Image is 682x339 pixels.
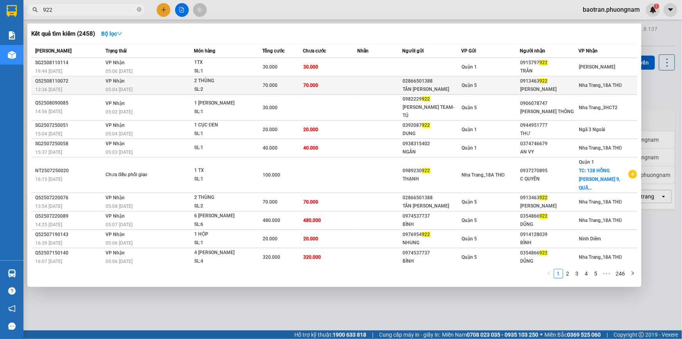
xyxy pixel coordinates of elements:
[462,105,477,110] span: Quận 5
[403,148,461,156] div: NGÂN
[35,150,62,155] span: 15:37 [DATE]
[106,87,132,92] span: 05:04 [DATE]
[573,269,582,278] a: 3
[520,48,545,54] span: Người nhận
[462,145,477,151] span: Quận 1
[194,130,253,138] div: SL: 1
[403,140,461,148] div: 0938315402
[106,48,127,54] span: Trạng thái
[403,95,461,103] div: 0982229
[403,194,461,202] div: 02866501388
[579,159,594,165] span: Quận 1
[106,222,132,227] span: 05:07 [DATE]
[263,236,278,242] span: 20.000
[403,85,461,94] div: TÂN [PERSON_NAME]
[35,131,62,137] span: 15:04 [DATE]
[106,101,125,106] span: VP Nhận
[35,259,62,264] span: 16:07 [DATE]
[35,140,103,148] div: SG2507250058
[106,232,125,237] span: VP Nhận
[579,218,622,223] span: Nha Trang_18A THĐ
[35,99,103,107] div: Q52508090085
[403,220,461,229] div: BÌNH
[520,239,578,247] div: BÌNH
[263,48,285,54] span: Tổng cước
[462,218,477,223] span: Quận 5
[8,31,16,40] img: solution-icon
[303,254,321,260] span: 320.000
[194,249,253,257] div: 4 [PERSON_NAME]
[462,127,477,132] span: Quận 1
[520,59,578,67] div: 0915797
[403,202,461,210] div: TÂN [PERSON_NAME]
[95,27,129,40] button: Bộ lọcdown
[8,323,16,330] span: message
[579,127,605,132] span: Ngã 3 Ngoài
[106,150,132,155] span: 05:03 [DATE]
[194,257,253,266] div: SL: 4
[263,172,281,178] span: 100.000
[520,257,578,265] div: DŨNG
[35,212,103,220] div: Q52507220089
[520,77,578,85] div: 0913463
[520,212,578,220] div: 0354866
[520,99,578,108] div: 0906078747
[194,212,253,220] div: 6 [PERSON_NAME]
[194,220,253,229] div: SL: 6
[35,69,62,74] span: 19:44 [DATE]
[628,269,637,278] li: Next Page
[403,249,461,257] div: 0974537737
[35,231,103,239] div: Q52507190143
[8,51,16,59] img: warehouse-icon
[35,249,103,257] div: Q52507150140
[303,236,318,242] span: 20.000
[35,240,62,246] span: 16:39 [DATE]
[263,127,278,132] span: 20.000
[462,236,477,242] span: Quận 5
[422,123,430,128] span: 922
[462,64,477,70] span: Quận 1
[106,171,164,179] div: Chưa điều phối giao
[554,269,563,278] li: 1
[106,204,132,209] span: 05:08 [DATE]
[194,230,253,239] div: 1 HỘP
[403,257,461,265] div: BÌNH
[613,269,628,278] li: 246
[194,108,253,116] div: SL: 1
[520,67,578,75] div: TRÂN
[263,254,281,260] span: 320.000
[539,250,548,256] span: 922
[106,131,132,137] span: 05:04 [DATE]
[303,218,321,223] span: 480.000
[8,305,16,312] span: notification
[106,259,132,264] span: 05:06 [DATE]
[403,239,461,247] div: NHUNG
[106,250,125,256] span: VP Nhận
[303,64,318,70] span: 30.000
[520,121,578,130] div: 0944951777
[106,78,125,84] span: VP Nhận
[35,167,103,175] div: NT2507250020
[520,148,578,156] div: AN VY
[520,85,578,94] div: [PERSON_NAME]
[303,127,318,132] span: 20.000
[579,83,622,88] span: Nha Trang_18A THĐ
[106,195,125,200] span: VP Nhận
[106,240,132,246] span: 05:06 [DATE]
[194,239,253,247] div: SL: 1
[106,69,132,74] span: 05:06 [DATE]
[35,87,62,92] span: 13:36 [DATE]
[422,96,430,102] span: 922
[520,130,578,138] div: THƯ
[582,269,591,278] a: 4
[628,269,637,278] button: right
[614,269,628,278] a: 246
[462,172,505,178] span: Nha Trang_18A THĐ
[137,6,141,14] span: close-circle
[579,64,615,70] span: [PERSON_NAME]
[591,269,601,278] li: 5
[462,199,477,205] span: Quận 5
[462,254,477,260] span: Quận 5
